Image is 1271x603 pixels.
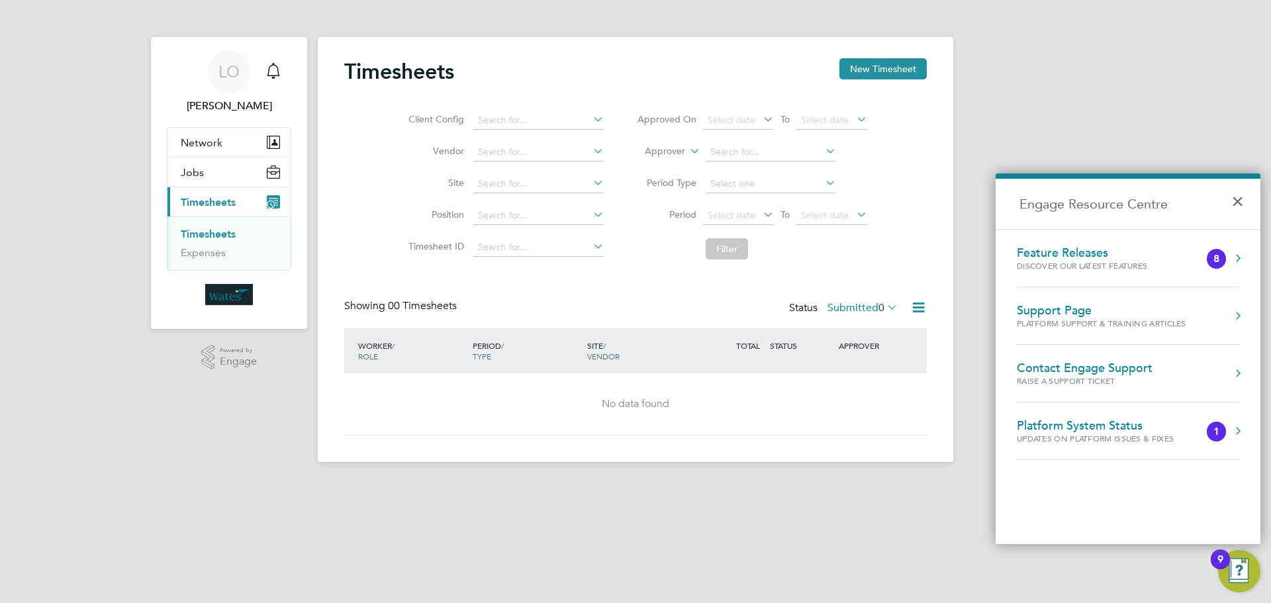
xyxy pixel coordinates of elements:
h2: Timesheets [344,58,454,85]
span: Engage [220,356,257,367]
span: 0 [878,301,884,314]
div: Status [789,299,900,318]
div: APPROVER [835,334,904,357]
span: 00 Timesheets [388,299,457,312]
div: Discover our latest features [1017,260,1174,271]
div: Contact Engage Support [1017,361,1153,375]
button: Jobs [167,158,291,187]
label: Timesheet ID [404,240,464,252]
span: Powered by [220,345,257,356]
label: Vendor [404,145,464,157]
label: Client Config [404,113,464,125]
div: Raise a Support Ticket [1017,375,1153,387]
span: Select date [708,209,755,221]
div: No data found [357,397,914,411]
div: STATUS [767,334,835,357]
input: Search for... [706,143,836,162]
input: Search for... [473,175,604,193]
span: ROLE [358,351,378,361]
span: Jobs [181,166,204,179]
span: / [501,340,504,351]
span: LO [218,63,240,80]
button: Network [167,128,291,157]
label: Approved On [637,113,696,125]
a: Powered byEngage [201,345,258,370]
div: Showing [344,299,459,313]
label: Period Type [637,177,696,189]
label: Site [404,177,464,189]
label: Position [404,209,464,220]
nav: Main navigation [151,37,307,329]
input: Search for... [473,207,604,225]
input: Select one [706,175,836,193]
a: Go to home page [167,284,291,305]
button: Close [1231,183,1250,212]
span: To [777,111,794,128]
div: Platform System Status [1017,418,1200,433]
div: 9 [1217,559,1223,577]
div: WORKER [355,334,469,368]
div: SITE [584,334,698,368]
span: / [392,340,395,351]
label: Approver [626,145,685,158]
button: Filter [706,238,748,259]
a: LO[PERSON_NAME] [167,50,291,114]
a: Timesheets [181,228,236,240]
label: Submitted [827,301,898,314]
label: Period [637,209,696,220]
button: Open Resource Center, 9 new notifications [1218,550,1260,592]
button: New Timesheet [839,58,927,79]
h2: Engage Resource Centre [996,179,1260,229]
button: Timesheets [167,187,291,216]
div: Platform Support & Training Articles [1017,318,1186,329]
span: Timesheets [181,196,236,209]
span: To [777,206,794,223]
span: Select date [801,114,849,126]
span: / [603,340,606,351]
input: Search for... [473,238,604,257]
span: Lee O'brien [167,98,291,114]
input: Search for... [473,111,604,130]
div: Timesheets [167,216,291,270]
span: Network [181,136,222,149]
input: Search for... [473,143,604,162]
div: Support Page [1017,303,1186,318]
div: Feature Releases [1017,246,1174,260]
div: PERIOD [469,334,584,368]
img: wates-logo-retina.png [205,284,253,305]
div: Engage Resource Centre [996,173,1260,544]
a: Expenses [181,246,226,259]
span: TYPE [473,351,491,361]
span: Select date [708,114,755,126]
div: Updates on Platform Issues & Fixes [1017,433,1200,444]
span: VENDOR [587,351,620,361]
span: Select date [801,209,849,221]
span: TOTAL [736,340,760,351]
